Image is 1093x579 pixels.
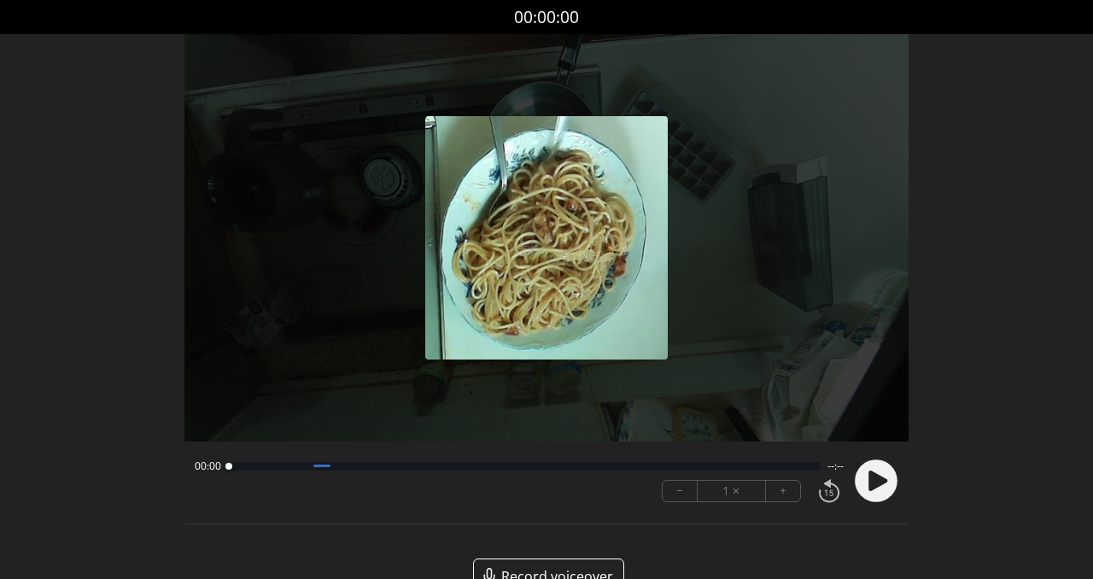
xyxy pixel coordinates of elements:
img: Poster Image [425,116,669,360]
span: 00:00 [195,459,221,473]
span: --:-- [827,459,844,473]
button: + [766,481,800,501]
a: 00:00:00 [514,5,579,30]
div: 1 × [698,481,766,501]
button: − [663,481,698,501]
